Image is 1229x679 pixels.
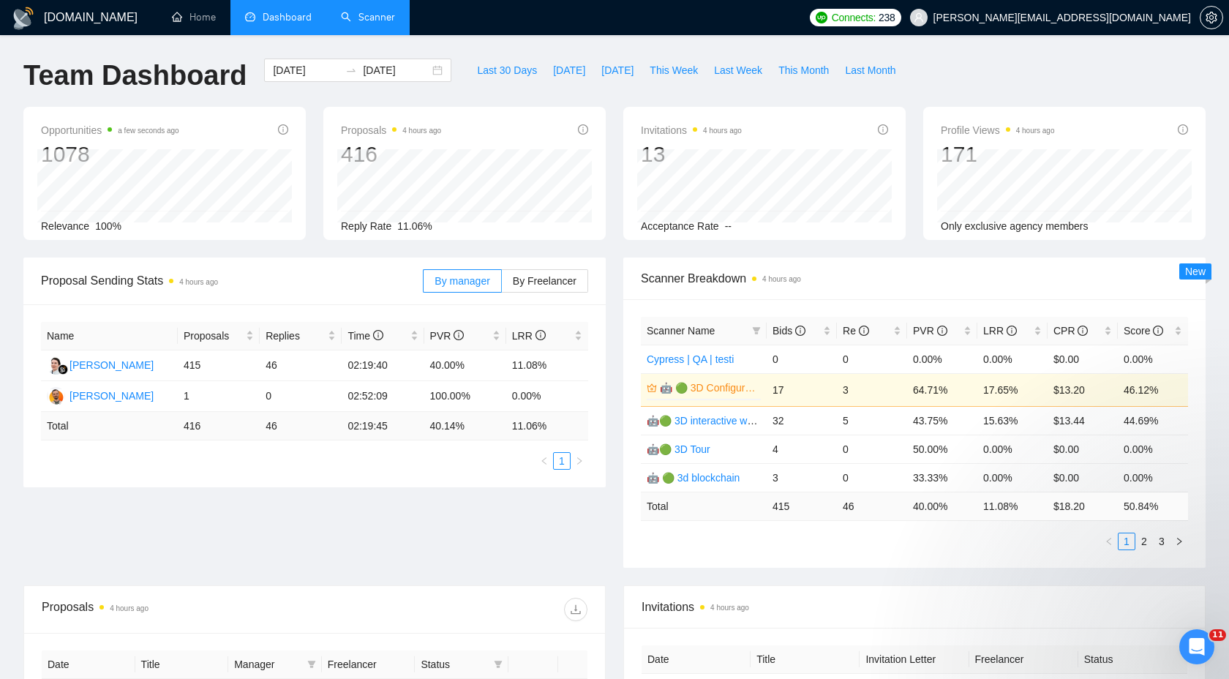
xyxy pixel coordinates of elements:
[837,345,907,373] td: 0
[41,140,179,168] div: 1078
[837,435,907,463] td: 0
[983,325,1017,337] span: LRR
[373,330,383,340] span: info-circle
[1048,373,1118,406] td: $13.20
[1200,12,1222,23] span: setting
[752,326,761,335] span: filter
[837,59,903,82] button: Last Month
[1185,266,1206,277] span: New
[642,598,1187,616] span: Invitations
[571,452,588,470] li: Next Page
[260,350,342,381] td: 46
[69,357,154,373] div: [PERSON_NAME]
[260,381,342,412] td: 0
[454,330,464,340] span: info-circle
[767,406,837,435] td: 32
[1119,533,1135,549] a: 1
[42,650,135,679] th: Date
[647,325,715,337] span: Scanner Name
[178,412,260,440] td: 416
[767,492,837,520] td: 415
[907,463,977,492] td: 33.33%
[506,350,588,381] td: 11.08%
[977,492,1048,520] td: 11.08 %
[977,373,1048,406] td: 17.65%
[345,64,357,76] span: to
[494,660,503,669] span: filter
[937,326,947,336] span: info-circle
[762,275,801,283] time: 4 hours ago
[184,328,243,344] span: Proposals
[1048,345,1118,373] td: $0.00
[843,325,869,337] span: Re
[1048,406,1118,435] td: $13.44
[860,645,969,674] th: Invitation Letter
[513,275,576,287] span: By Freelancer
[95,220,121,232] span: 100%
[725,220,732,232] span: --
[506,412,588,440] td: 11.06 %
[1078,645,1187,674] th: Status
[706,59,770,82] button: Last Week
[642,59,706,82] button: This Week
[571,452,588,470] button: right
[424,350,506,381] td: 40.00%
[1118,533,1135,550] li: 1
[647,353,734,365] a: Cypress | QA | testi
[1170,533,1188,550] button: right
[12,7,35,30] img: logo
[424,381,506,412] td: 100.00%
[47,389,154,401] a: BP[PERSON_NAME]
[641,140,742,168] div: 13
[1136,533,1152,549] a: 2
[135,650,229,679] th: Title
[878,124,888,135] span: info-circle
[266,328,325,344] span: Replies
[749,320,764,342] span: filter
[260,412,342,440] td: 46
[1078,326,1088,336] span: info-circle
[941,140,1055,168] div: 171
[977,345,1048,373] td: 0.00%
[554,453,570,469] a: 1
[914,12,924,23] span: user
[1124,325,1163,337] span: Score
[228,650,322,679] th: Manager
[714,62,762,78] span: Last Week
[941,220,1089,232] span: Only exclusive agency members
[751,645,860,674] th: Title
[42,598,315,621] div: Proposals
[304,653,319,675] span: filter
[278,124,288,135] span: info-circle
[767,345,837,373] td: 0
[47,359,154,370] a: MK[PERSON_NAME]
[118,127,178,135] time: a few seconds ago
[469,59,545,82] button: Last 30 Days
[347,330,383,342] span: Time
[273,62,339,78] input: Start date
[593,59,642,82] button: [DATE]
[397,220,432,232] span: 11.06%
[1209,629,1226,641] span: 11
[907,373,977,406] td: 64.71%
[545,59,593,82] button: [DATE]
[179,278,218,286] time: 4 hours ago
[1053,325,1088,337] span: CPR
[178,350,260,381] td: 415
[770,59,837,82] button: This Month
[1118,435,1188,463] td: 0.00%
[859,326,869,336] span: info-circle
[41,121,179,139] span: Opportunities
[767,373,837,406] td: 17
[424,412,506,440] td: 40.14 %
[969,645,1078,674] th: Freelancer
[234,656,301,672] span: Manager
[1200,6,1223,29] button: setting
[1118,345,1188,373] td: 0.00%
[778,62,829,78] span: This Month
[491,653,505,675] span: filter
[58,364,68,375] img: gigradar-bm.png
[977,406,1048,435] td: 15.63%
[245,12,255,22] span: dashboard
[1118,463,1188,492] td: 0.00%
